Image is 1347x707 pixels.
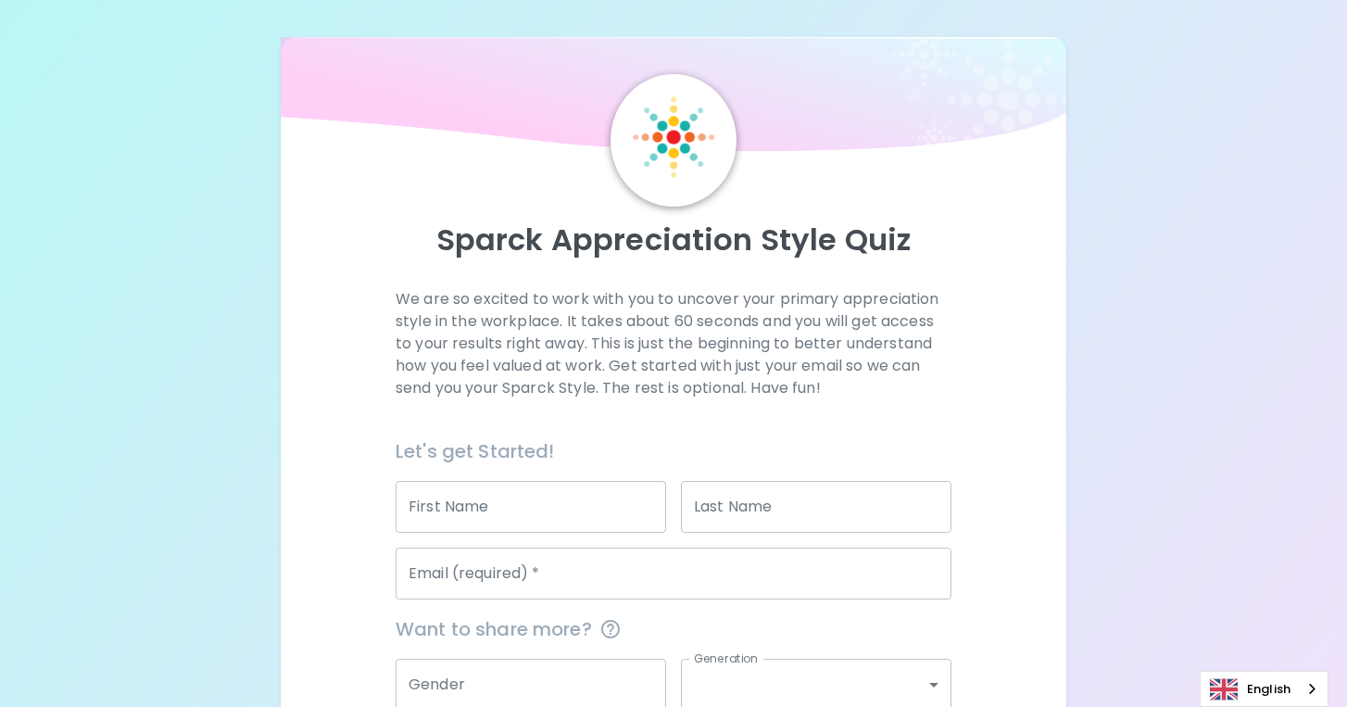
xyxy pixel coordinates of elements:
img: Sparck Logo [633,96,714,178]
label: Generation [694,650,758,666]
svg: This information is completely confidential and only used for aggregated appreciation studies at ... [599,618,622,640]
img: wave [281,37,1066,161]
p: We are so excited to work with you to uncover your primary appreciation style in the workplace. I... [396,288,951,399]
h6: Let's get Started! [396,436,951,466]
a: English [1201,672,1328,706]
p: Sparck Appreciation Style Quiz [303,221,1044,259]
aside: Language selected: English [1200,671,1328,707]
div: Language [1200,671,1328,707]
span: Want to share more? [396,614,951,644]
